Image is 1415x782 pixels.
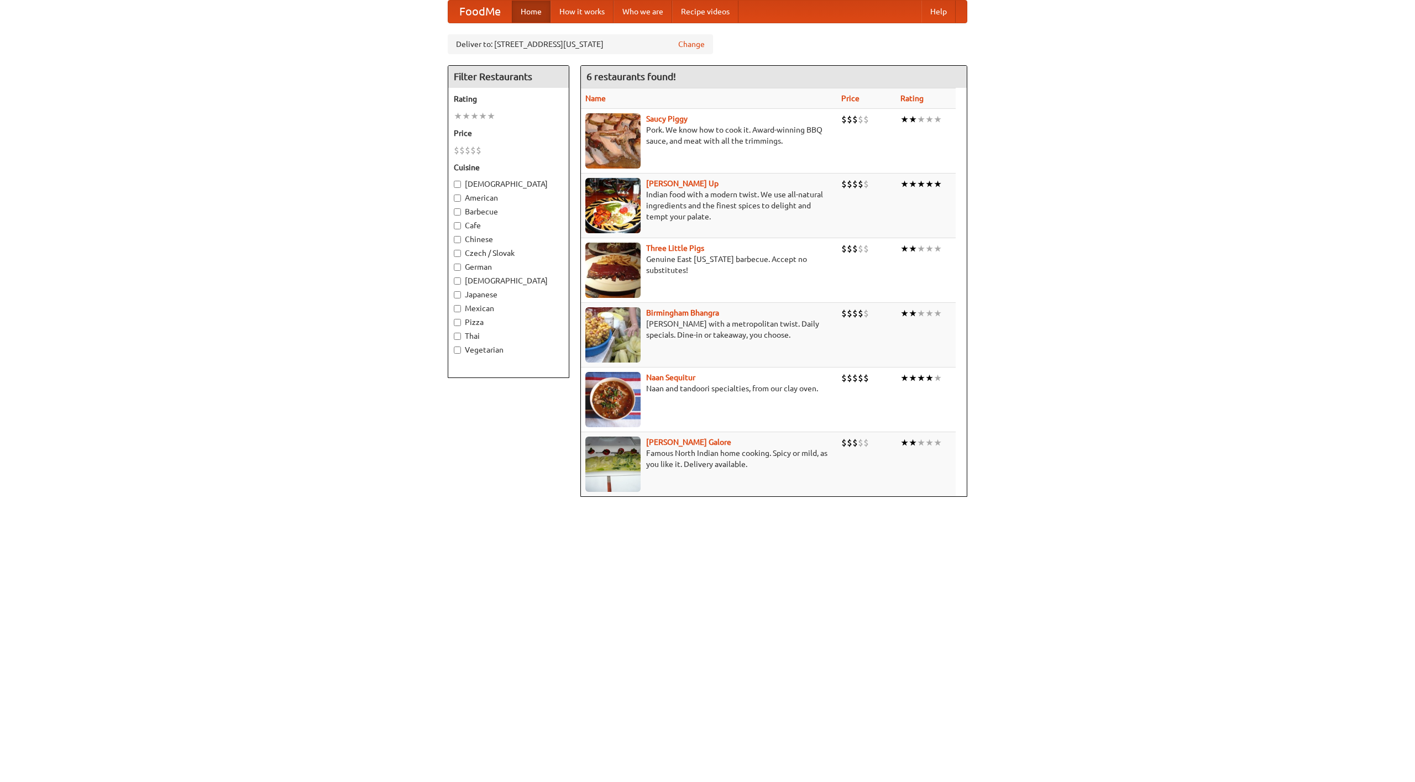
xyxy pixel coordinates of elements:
[934,372,942,384] li: ★
[909,437,917,449] li: ★
[454,333,461,340] input: Thai
[585,318,832,340] p: [PERSON_NAME] with a metropolitan twist. Daily specials. Dine-in or takeaway, you choose.
[925,437,934,449] li: ★
[551,1,614,23] a: How it works
[462,110,470,122] li: ★
[900,437,909,449] li: ★
[646,244,704,253] a: Three Little Pigs
[934,307,942,319] li: ★
[858,307,863,319] li: $
[454,319,461,326] input: Pizza
[454,208,461,216] input: Barbecue
[852,372,858,384] li: $
[909,113,917,125] li: ★
[925,113,934,125] li: ★
[454,289,563,300] label: Japanese
[512,1,551,23] a: Home
[841,178,847,190] li: $
[909,243,917,255] li: ★
[672,1,738,23] a: Recipe videos
[852,437,858,449] li: $
[454,220,563,231] label: Cafe
[454,206,563,217] label: Barbecue
[454,110,462,122] li: ★
[454,344,563,355] label: Vegetarian
[847,307,852,319] li: $
[852,113,858,125] li: $
[917,178,925,190] li: ★
[646,114,688,123] b: Saucy Piggy
[454,330,563,342] label: Thai
[454,317,563,328] label: Pizza
[585,254,832,276] p: Genuine East [US_STATE] barbecue. Accept no substitutes!
[925,372,934,384] li: ★
[454,144,459,156] li: $
[841,437,847,449] li: $
[459,144,465,156] li: $
[454,181,461,188] input: [DEMOGRAPHIC_DATA]
[465,144,470,156] li: $
[454,261,563,272] label: German
[454,179,563,190] label: [DEMOGRAPHIC_DATA]
[863,372,869,384] li: $
[900,372,909,384] li: ★
[487,110,495,122] li: ★
[925,178,934,190] li: ★
[454,128,563,139] h5: Price
[646,308,719,317] a: Birmingham Bhangra
[454,277,461,285] input: [DEMOGRAPHIC_DATA]
[909,372,917,384] li: ★
[863,113,869,125] li: $
[841,94,860,103] a: Price
[646,179,719,188] a: [PERSON_NAME] Up
[454,264,461,271] input: German
[900,178,909,190] li: ★
[585,94,606,103] a: Name
[585,243,641,298] img: littlepigs.jpg
[847,178,852,190] li: $
[841,243,847,255] li: $
[841,372,847,384] li: $
[858,113,863,125] li: $
[454,192,563,203] label: American
[921,1,956,23] a: Help
[909,307,917,319] li: ★
[917,243,925,255] li: ★
[585,448,832,470] p: Famous North Indian home cooking. Spicy or mild, as you like it. Delivery available.
[448,1,512,23] a: FoodMe
[917,437,925,449] li: ★
[925,307,934,319] li: ★
[934,437,942,449] li: ★
[614,1,672,23] a: Who we are
[847,243,852,255] li: $
[646,438,731,447] a: [PERSON_NAME] Galore
[454,93,563,104] h5: Rating
[678,39,705,50] a: Change
[917,372,925,384] li: ★
[858,372,863,384] li: $
[454,250,461,257] input: Czech / Slovak
[585,383,832,394] p: Naan and tandoori specialties, from our clay oven.
[900,243,909,255] li: ★
[858,243,863,255] li: $
[934,178,942,190] li: ★
[454,248,563,259] label: Czech / Slovak
[934,243,942,255] li: ★
[646,373,695,382] b: Naan Sequitur
[847,372,852,384] li: $
[841,307,847,319] li: $
[454,162,563,173] h5: Cuisine
[448,34,713,54] div: Deliver to: [STREET_ADDRESS][US_STATE]
[863,437,869,449] li: $
[863,243,869,255] li: $
[841,113,847,125] li: $
[454,305,461,312] input: Mexican
[454,236,461,243] input: Chinese
[454,303,563,314] label: Mexican
[900,307,909,319] li: ★
[847,113,852,125] li: $
[934,113,942,125] li: ★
